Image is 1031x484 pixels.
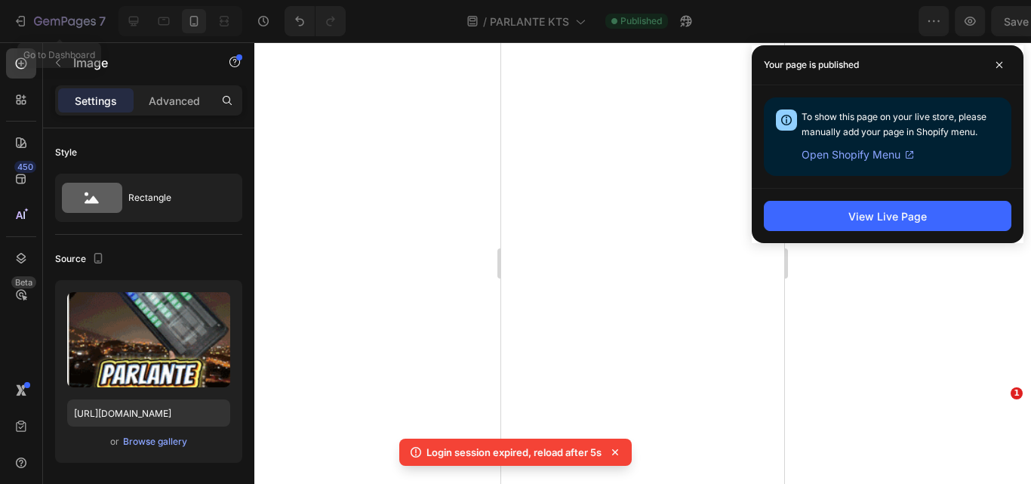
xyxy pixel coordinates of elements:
[11,276,36,288] div: Beta
[888,15,913,28] span: Save
[110,433,119,451] span: or
[67,292,230,387] img: preview-image
[802,111,986,137] span: To show this page on your live store, please manually add your page in Shopify menu.
[764,201,1011,231] button: View Live Page
[931,6,994,36] button: Publish
[483,14,487,29] span: /
[122,434,188,449] button: Browse gallery
[285,6,346,36] div: Undo/Redo
[14,161,36,173] div: 450
[123,435,187,449] div: Browse gallery
[848,208,927,224] div: View Live Page
[149,93,200,109] p: Advanced
[55,146,77,159] div: Style
[980,410,1016,446] iframe: Intercom live chat
[802,146,900,164] span: Open Shopify Menu
[75,93,117,109] p: Settings
[6,6,112,36] button: 7
[99,12,106,30] p: 7
[620,14,662,28] span: Published
[67,399,230,427] input: https://example.com/image.jpg
[943,14,981,29] div: Publish
[501,42,784,484] iframe: Design area
[55,249,107,270] div: Source
[128,180,220,215] div: Rectangle
[875,6,925,36] button: Save
[73,54,202,72] p: Image
[1011,387,1023,399] span: 1
[490,14,569,29] span: PARLANTE KTS
[426,445,602,460] p: Login session expired, reload after 5s
[764,57,859,72] p: Your page is published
